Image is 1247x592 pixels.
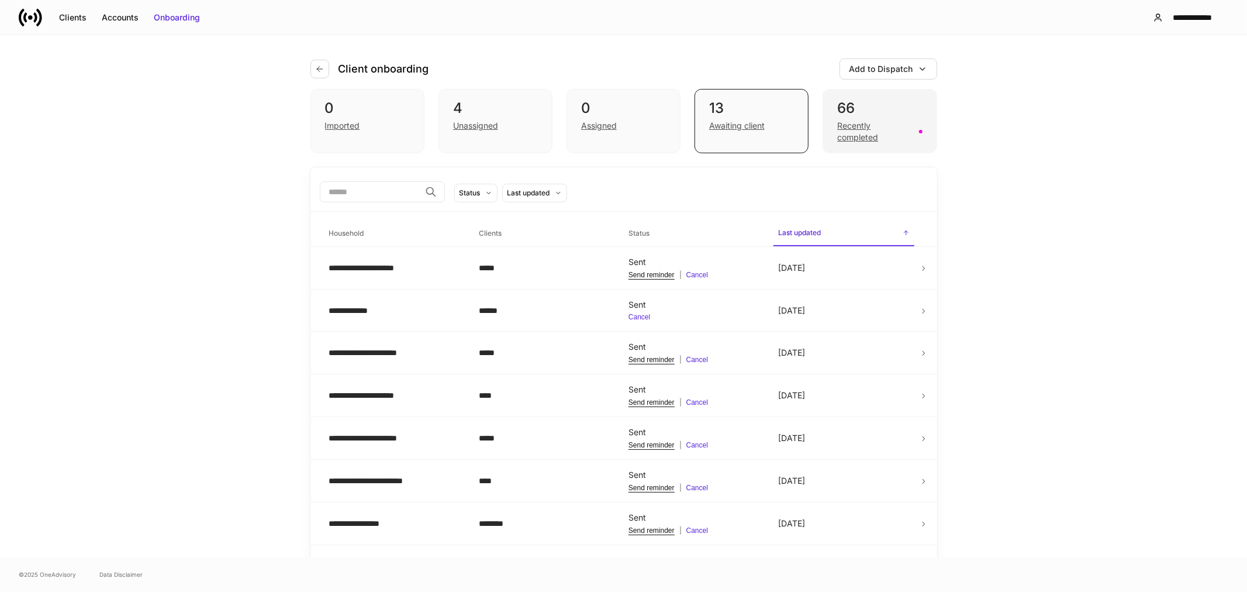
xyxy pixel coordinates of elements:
button: Send reminder [628,355,675,364]
div: 4 [453,99,538,118]
button: Accounts [94,8,146,27]
td: [DATE] [769,374,918,417]
div: Sent [628,555,759,566]
div: Recently completed [837,120,911,143]
button: Send reminder [628,440,675,450]
button: Onboarding [146,8,208,27]
button: Send reminder [628,398,675,407]
div: | [628,440,759,450]
button: Cancel [686,398,708,407]
button: Send reminder [628,483,675,493]
td: [DATE] [769,417,918,460]
button: Cancel [686,270,708,280]
button: Cancel [628,313,650,322]
div: 4Unassigned [438,89,552,153]
div: Sent [628,341,759,353]
h6: Last updated [778,227,821,238]
a: Data Disclaimer [99,570,143,579]
div: 66 [837,99,922,118]
div: Onboarding [154,12,200,23]
button: Cancel [686,440,708,450]
td: [DATE] [769,332,918,374]
div: 0Imported [310,89,424,153]
button: Clients [51,8,94,27]
div: | [628,398,759,407]
span: Household [324,222,465,246]
div: 66Recently completed [823,89,937,153]
div: Accounts [102,12,139,23]
button: Last updated [502,184,567,202]
button: Cancel [686,355,708,364]
div: 0 [581,99,666,118]
div: Assigned [581,120,617,132]
button: Cancel [686,526,708,535]
h6: Clients [479,228,502,239]
div: Awaiting client [709,120,765,132]
span: Last updated [773,221,914,246]
div: Add to Dispatch [849,63,913,75]
span: © 2025 OneAdvisory [19,570,76,579]
td: [DATE] [769,290,918,332]
div: 13Awaiting client [695,89,809,153]
span: Status [624,222,764,246]
button: Send reminder [628,270,675,280]
td: [DATE] [769,247,918,290]
div: Status [460,187,481,198]
div: Last updated [507,187,550,198]
div: Sent [628,512,759,524]
div: | [628,355,759,364]
h6: Status [628,228,650,239]
button: Send reminder [628,526,675,535]
div: Sent [628,299,759,311]
div: Sent [628,469,759,481]
div: Unassigned [453,120,498,132]
h4: Client onboarding [338,62,429,76]
td: [DATE] [769,502,918,545]
button: Cancel [686,483,708,493]
span: Clients [474,222,614,246]
button: Add to Dispatch [840,58,937,80]
button: Status [454,184,498,202]
td: [DATE] [769,460,918,502]
div: | [628,526,759,535]
div: | [628,483,759,493]
div: Sent [628,384,759,395]
div: 0Assigned [566,89,681,153]
div: | [628,270,759,280]
h6: Household [329,228,364,239]
div: 13 [709,99,794,118]
div: Imported [325,120,360,132]
div: Sent [628,256,759,268]
div: Sent [628,426,759,438]
div: 0 [325,99,410,118]
td: [DATE] [769,545,918,588]
div: Clients [59,12,87,23]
